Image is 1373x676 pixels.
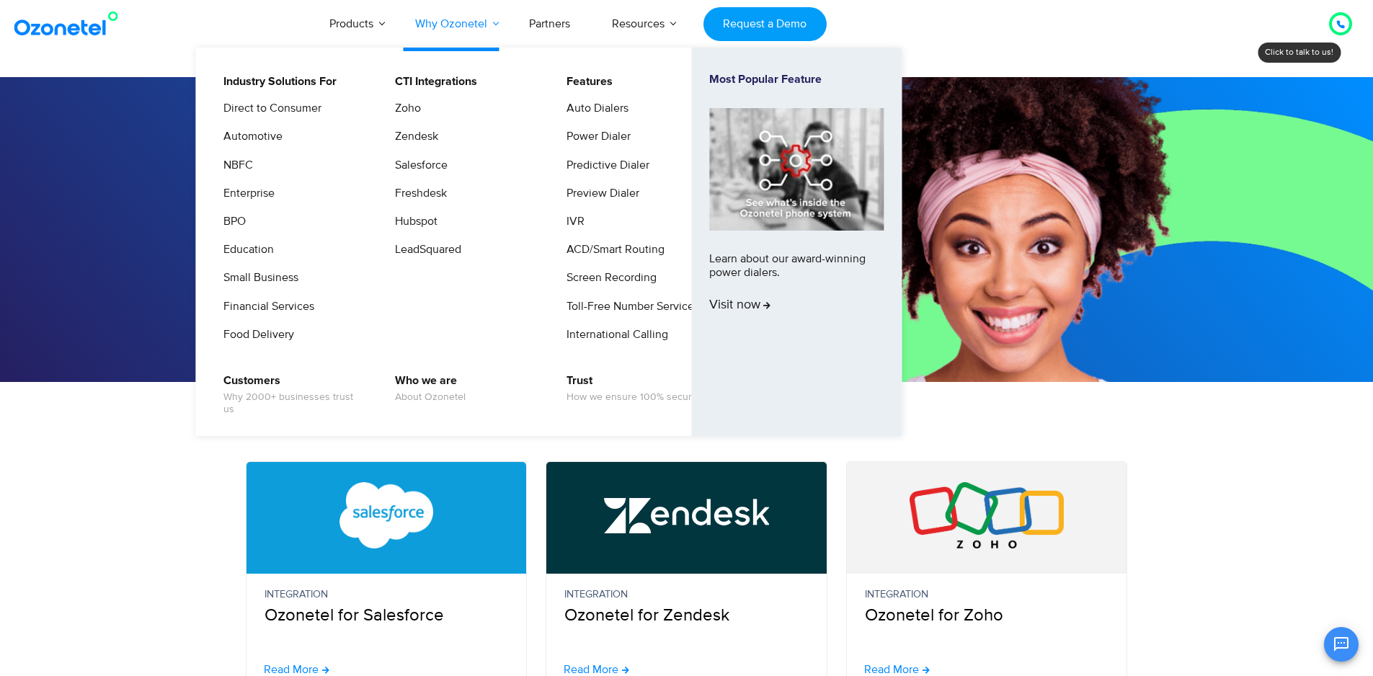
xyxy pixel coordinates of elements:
a: Industry Solutions For [214,73,339,91]
span: About Ozonetel [395,391,466,404]
a: LeadSquared [386,241,463,259]
span: Read More [264,664,319,675]
a: International Calling [557,326,670,344]
span: Why 2000+ businesses trust us [223,391,365,416]
a: Read More [264,664,329,675]
a: CustomersWhy 2000+ businesses trust us [214,372,368,418]
a: Hubspot [386,213,440,231]
a: Automotive [214,128,285,146]
a: ACD/Smart Routing [557,241,667,259]
a: Small Business [214,269,301,287]
a: Enterprise [214,184,277,203]
a: Request a Demo [703,7,827,41]
a: Features [557,73,615,91]
a: Salesforce [386,156,450,174]
span: Read More [864,664,919,675]
a: Zoho [386,99,423,117]
a: Screen Recording [557,269,659,287]
a: Direct to Consumer [214,99,324,117]
button: Open chat [1324,627,1359,662]
a: Most Popular FeatureLearn about our award-winning power dialers.Visit now [709,73,884,411]
a: Zendesk [386,128,440,146]
a: TrustHow we ensure 100% security [557,372,704,406]
a: Auto Dialers [557,99,631,117]
img: phone-system-min.jpg [709,108,884,230]
a: BPO [214,213,248,231]
a: Freshdesk [386,184,449,203]
span: Read More [564,664,618,675]
a: Financial Services [214,298,316,316]
span: Visit now [709,298,770,313]
a: Read More [864,664,930,675]
p: Ozonetel for Salesforce [265,587,509,628]
p: Ozonetel for Zendesk [564,587,809,628]
p: Ozonetel for Zoho [865,587,1109,628]
a: Read More [564,664,629,675]
a: Preview Dialer [557,184,641,203]
small: Integration [865,587,1109,602]
a: CTI Integrations [386,73,479,91]
small: Integration [564,587,809,602]
a: IVR [557,213,587,231]
a: NBFC [214,156,255,174]
a: Toll-Free Number Services [557,298,701,316]
a: Power Dialer [557,128,633,146]
a: Predictive Dialer [557,156,652,174]
small: Integration [265,587,509,602]
a: Education [214,241,276,259]
img: Salesforce CTI Integration with Call Center Software [304,482,469,548]
img: Zendesk Call Center Integration [604,482,769,548]
a: Who we areAbout Ozonetel [386,372,468,406]
a: Food Delivery [214,326,296,344]
span: How we ensure 100% security [566,391,702,404]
